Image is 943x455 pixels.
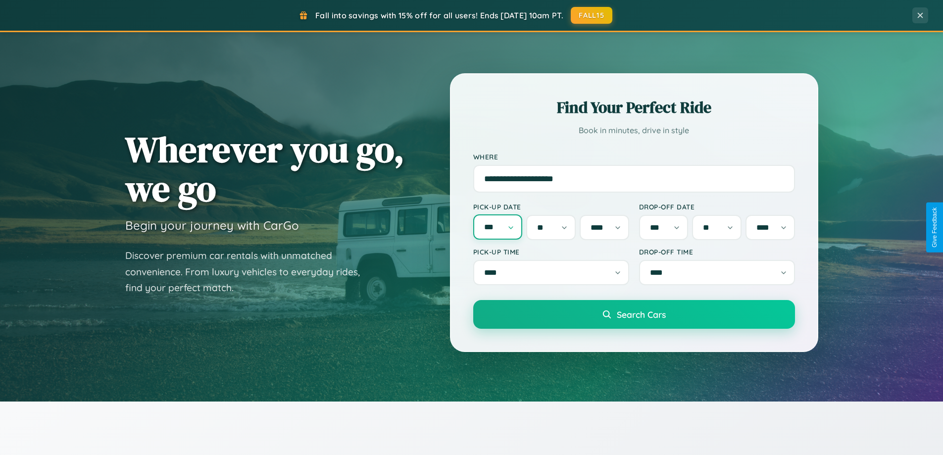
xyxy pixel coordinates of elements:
[473,300,795,329] button: Search Cars
[125,248,373,296] p: Discover premium car rentals with unmatched convenience. From luxury vehicles to everyday rides, ...
[125,130,404,208] h1: Wherever you go, we go
[473,152,795,161] label: Where
[639,248,795,256] label: Drop-off Time
[617,309,666,320] span: Search Cars
[473,248,629,256] label: Pick-up Time
[473,123,795,138] p: Book in minutes, drive in style
[125,218,299,233] h3: Begin your journey with CarGo
[473,202,629,211] label: Pick-up Date
[571,7,612,24] button: FALL15
[931,207,938,248] div: Give Feedback
[473,97,795,118] h2: Find Your Perfect Ride
[315,10,563,20] span: Fall into savings with 15% off for all users! Ends [DATE] 10am PT.
[639,202,795,211] label: Drop-off Date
